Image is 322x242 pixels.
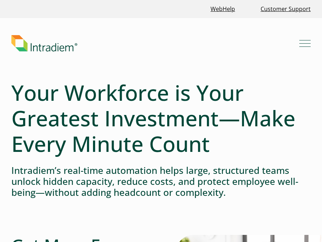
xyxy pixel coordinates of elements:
[258,1,313,17] a: Customer Support
[11,80,311,156] h1: Your Workforce is Your Greatest Investment—Make Every Minute Count
[11,35,299,51] a: Link to homepage of Intradiem
[11,35,77,51] img: Intradiem
[299,38,311,49] button: Mobile Navigation Button
[11,165,311,198] h4: Intradiem’s real-time automation helps large, structured teams unlock hidden capacity, reduce cos...
[208,1,238,17] a: Link opens in a new window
